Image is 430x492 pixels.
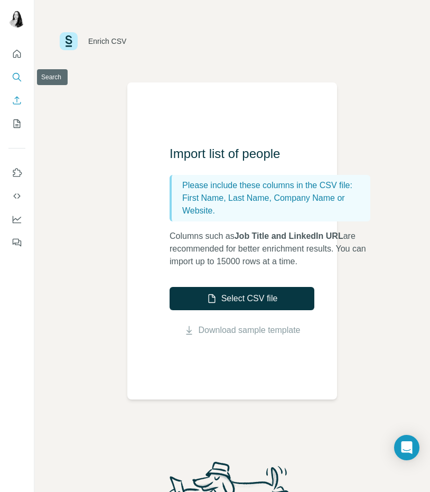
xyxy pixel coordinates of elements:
[8,68,25,87] button: Search
[88,36,126,47] div: Enrich CSV
[8,114,25,133] button: My lists
[8,11,25,27] img: Avatar
[182,192,366,217] p: First Name, Last Name, Company Name or Website.
[8,91,25,110] button: Enrich CSV
[8,233,25,252] button: Feedback
[8,210,25,229] button: Dashboard
[60,32,78,50] img: Surfe Logo
[170,287,314,310] button: Select CSV file
[170,230,381,268] p: Columns such as are recommended for better enrichment results. You can import up to 15000 rows at...
[199,324,301,337] a: Download sample template
[8,44,25,63] button: Quick start
[394,435,419,460] div: Open Intercom Messenger
[170,324,314,337] button: Download sample template
[182,179,366,192] p: Please include these columns in the CSV file:
[170,145,381,162] h3: Import list of people
[235,231,343,240] span: Job Title and LinkedIn URL
[8,163,25,182] button: Use Surfe on LinkedIn
[8,187,25,206] button: Use Surfe API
